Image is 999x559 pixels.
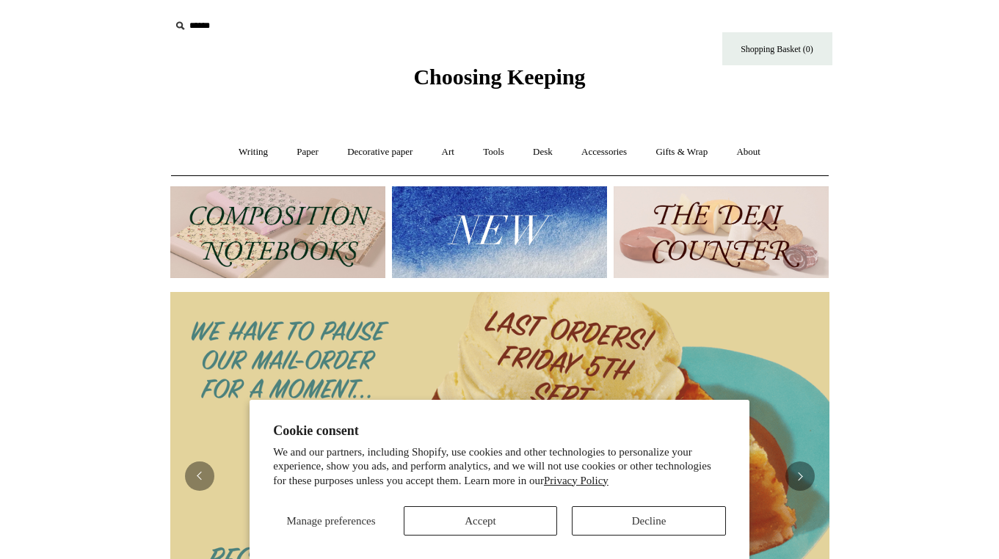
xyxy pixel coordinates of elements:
img: 202302 Composition ledgers.jpg__PID:69722ee6-fa44-49dd-a067-31375e5d54ec [170,186,385,278]
button: Decline [572,506,726,536]
span: Choosing Keeping [413,65,585,89]
p: We and our partners, including Shopify, use cookies and other technologies to personalize your ex... [273,445,726,489]
img: The Deli Counter [614,186,829,278]
a: Art [429,133,468,172]
a: Accessories [568,133,640,172]
a: Gifts & Wrap [642,133,721,172]
button: Previous [185,461,214,491]
a: Tools [470,133,517,172]
a: Shopping Basket (0) [722,32,832,65]
button: Manage preferences [273,506,389,536]
a: Choosing Keeping [413,76,585,87]
a: Decorative paper [334,133,426,172]
img: New.jpg__PID:f73bdf93-380a-4a35-bcfe-7823039498e1 [392,186,607,278]
button: Next [785,461,815,491]
a: Paper [283,133,332,172]
h2: Cookie consent [273,423,726,439]
span: Manage preferences [286,515,375,527]
button: Accept [404,506,558,536]
a: About [723,133,774,172]
a: Privacy Policy [544,475,609,486]
a: Writing [225,133,281,172]
a: Desk [520,133,566,172]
